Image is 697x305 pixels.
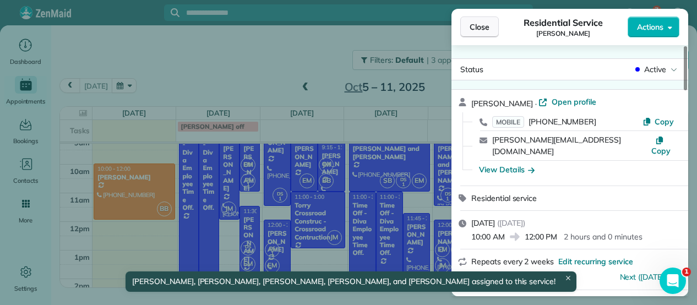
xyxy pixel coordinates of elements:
[471,218,495,228] span: [DATE]
[552,96,596,107] span: Open profile
[492,116,596,127] a: MOBILE[PHONE_NUMBER]
[471,99,533,108] span: [PERSON_NAME]
[471,257,554,266] span: Repeats every 2 weeks
[538,96,596,107] a: Open profile
[533,99,539,108] span: ·
[648,134,674,156] button: Copy
[660,268,686,294] iframe: Intercom live chat
[529,117,596,127] span: [PHONE_NUMBER]
[642,116,674,127] button: Copy
[655,117,674,127] span: Copy
[564,231,642,242] p: 2 hours and 0 minutes
[471,193,537,203] span: Residential service
[479,164,535,175] button: View Details
[651,146,671,156] span: Copy
[620,272,667,282] a: Next ([DATE])
[524,16,602,29] span: Residential Service
[460,17,499,37] button: Close
[460,64,483,74] span: Status
[644,64,666,75] span: Active
[492,135,621,156] a: [PERSON_NAME][EMAIL_ADDRESS][DOMAIN_NAME]
[470,21,489,32] span: Close
[536,29,590,38] span: [PERSON_NAME]
[637,21,663,32] span: Actions
[620,271,680,282] button: Next ([DATE])
[126,271,576,292] div: [PERSON_NAME], [PERSON_NAME], [PERSON_NAME], [PERSON_NAME], and [PERSON_NAME] assigned to this se...
[682,268,691,276] span: 1
[471,231,505,242] span: 10:00 AM
[525,231,558,242] span: 12:00 PM
[558,256,633,267] span: Edit recurring service
[492,116,524,128] span: MOBILE
[497,218,525,228] span: ( [DATE] )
